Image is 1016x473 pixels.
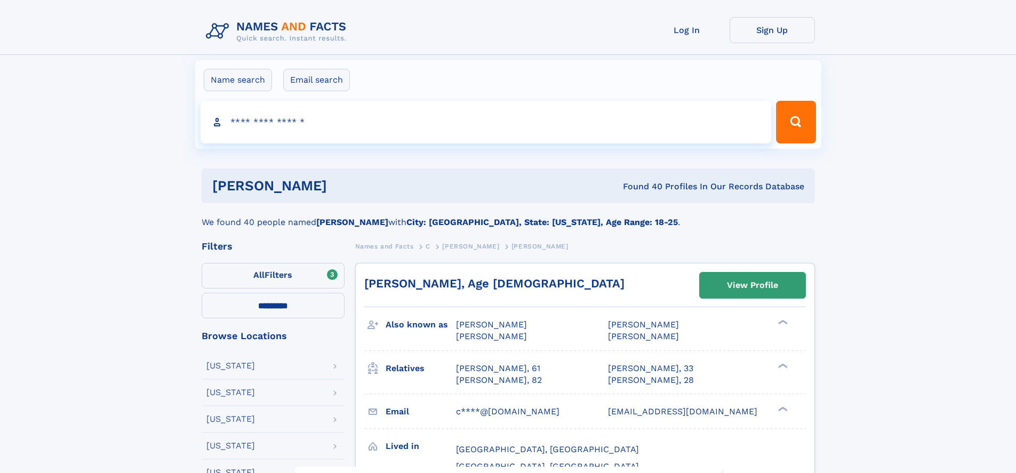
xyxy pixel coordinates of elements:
[456,363,540,374] a: [PERSON_NAME], 61
[456,444,639,454] span: [GEOGRAPHIC_DATA], [GEOGRAPHIC_DATA]
[456,374,542,386] a: [PERSON_NAME], 82
[426,243,430,250] span: C
[283,69,350,91] label: Email search
[206,415,255,423] div: [US_STATE]
[386,359,456,378] h3: Relatives
[206,388,255,397] div: [US_STATE]
[202,263,345,288] label: Filters
[608,363,693,374] a: [PERSON_NAME], 33
[475,181,804,193] div: Found 40 Profiles In Our Records Database
[386,403,456,421] h3: Email
[406,217,678,227] b: City: [GEOGRAPHIC_DATA], State: [US_STATE], Age Range: 18-25
[700,272,805,298] a: View Profile
[608,406,757,416] span: [EMAIL_ADDRESS][DOMAIN_NAME]
[644,17,730,43] a: Log In
[212,179,475,193] h1: [PERSON_NAME]
[456,331,527,341] span: [PERSON_NAME]
[201,101,772,143] input: search input
[386,437,456,455] h3: Lived in
[316,217,388,227] b: [PERSON_NAME]
[442,243,499,250] span: [PERSON_NAME]
[608,319,679,330] span: [PERSON_NAME]
[511,243,569,250] span: [PERSON_NAME]
[608,331,679,341] span: [PERSON_NAME]
[456,461,639,471] span: [GEOGRAPHIC_DATA], [GEOGRAPHIC_DATA]
[456,319,527,330] span: [PERSON_NAME]
[355,239,414,253] a: Names and Facts
[775,362,788,369] div: ❯
[202,331,345,341] div: Browse Locations
[202,17,355,46] img: Logo Names and Facts
[204,69,272,91] label: Name search
[206,442,255,450] div: [US_STATE]
[364,277,625,290] a: [PERSON_NAME], Age [DEMOGRAPHIC_DATA]
[386,316,456,334] h3: Also known as
[775,319,788,326] div: ❯
[426,239,430,253] a: C
[775,405,788,412] div: ❯
[442,239,499,253] a: [PERSON_NAME]
[730,17,815,43] a: Sign Up
[727,273,778,298] div: View Profile
[202,242,345,251] div: Filters
[206,362,255,370] div: [US_STATE]
[608,374,694,386] a: [PERSON_NAME], 28
[253,270,265,280] span: All
[776,101,815,143] button: Search Button
[202,203,815,229] div: We found 40 people named with .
